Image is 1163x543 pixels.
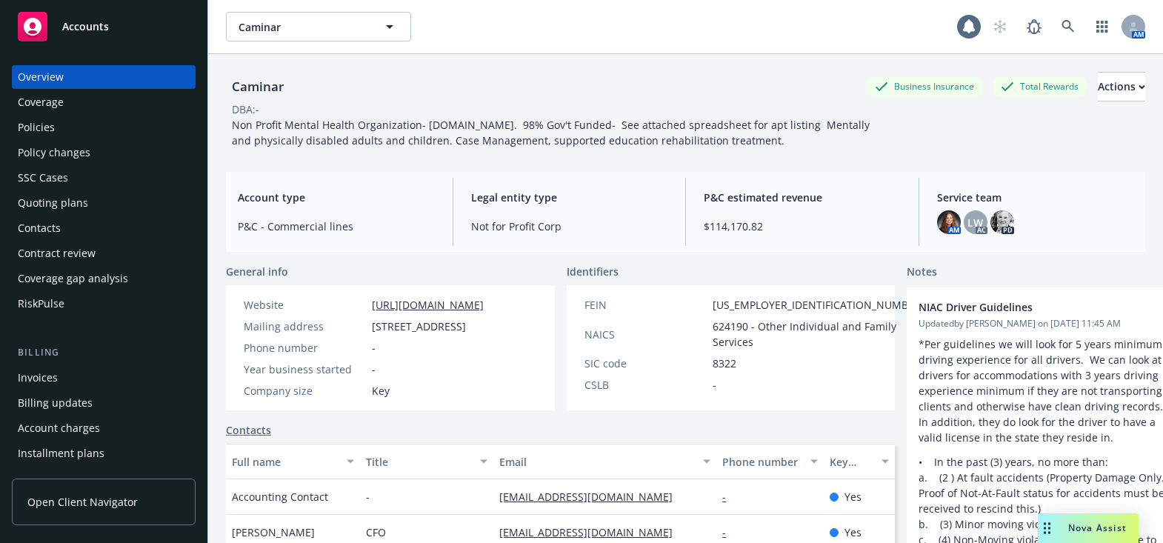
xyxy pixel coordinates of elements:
[1019,12,1049,41] a: Report a Bug
[27,494,138,510] span: Open Client Navigator
[937,190,1134,205] span: Service team
[372,383,390,399] span: Key
[18,191,88,215] div: Quoting plans
[584,327,707,342] div: NAICS
[366,524,386,540] span: CFO
[238,190,435,205] span: Account type
[1038,513,1139,543] button: Nova Assist
[226,77,290,96] div: Caminar
[226,444,360,479] button: Full name
[12,292,196,316] a: RiskPulse
[244,319,366,334] div: Mailing address
[239,19,367,35] span: Caminar
[12,366,196,390] a: Invoices
[1053,12,1083,41] a: Search
[244,383,366,399] div: Company size
[907,264,937,282] span: Notes
[12,6,196,47] a: Accounts
[372,319,466,334] span: [STREET_ADDRESS]
[867,77,982,96] div: Business Insurance
[18,292,64,316] div: RiskPulse
[1038,513,1056,543] div: Drag to move
[372,340,376,356] span: -
[713,297,924,313] span: [US_EMPLOYER_IDENTIFICATION_NUMBER]
[499,454,694,470] div: Email
[18,416,100,440] div: Account charges
[471,219,668,234] span: Not for Profit Corp
[12,166,196,190] a: SSC Cases
[232,101,259,117] div: DBA: -
[232,454,338,470] div: Full name
[226,422,271,438] a: Contacts
[12,65,196,89] a: Overview
[18,391,93,415] div: Billing updates
[18,442,104,465] div: Installment plans
[372,298,484,312] a: [URL][DOMAIN_NAME]
[713,377,716,393] span: -
[844,489,862,504] span: Yes
[12,345,196,360] div: Billing
[1098,72,1145,101] button: Actions
[713,319,924,350] span: 624190 - Other Individual and Family Services
[716,444,823,479] button: Phone number
[238,219,435,234] span: P&C - Commercial lines
[704,190,901,205] span: P&C estimated revenue
[993,77,1086,96] div: Total Rewards
[499,525,684,539] a: [EMAIL_ADDRESS][DOMAIN_NAME]
[244,362,366,377] div: Year business started
[12,241,196,265] a: Contract review
[18,141,90,164] div: Policy changes
[584,356,707,371] div: SIC code
[226,264,288,279] span: General info
[824,444,895,479] button: Key contact
[1087,12,1117,41] a: Switch app
[722,490,738,504] a: -
[12,391,196,415] a: Billing updates
[584,297,707,313] div: FEIN
[12,216,196,240] a: Contacts
[704,219,901,234] span: $114,170.82
[12,116,196,139] a: Policies
[722,454,801,470] div: Phone number
[232,118,873,147] span: Non Profit Mental Health Organization- [DOMAIN_NAME]. 98% Gov't Funded- See attached spreadsheet ...
[244,340,366,356] div: Phone number
[232,524,315,540] span: [PERSON_NAME]
[713,356,736,371] span: 8322
[990,210,1014,234] img: photo
[18,65,64,89] div: Overview
[1068,522,1127,534] span: Nova Assist
[232,489,328,504] span: Accounting Contact
[722,525,738,539] a: -
[937,210,961,234] img: photo
[985,12,1015,41] a: Start snowing
[18,267,128,290] div: Coverage gap analysis
[12,416,196,440] a: Account charges
[62,21,109,33] span: Accounts
[12,141,196,164] a: Policy changes
[360,444,494,479] button: Title
[844,524,862,540] span: Yes
[12,191,196,215] a: Quoting plans
[18,166,68,190] div: SSC Cases
[372,362,376,377] span: -
[830,454,873,470] div: Key contact
[499,490,684,504] a: [EMAIL_ADDRESS][DOMAIN_NAME]
[919,299,1138,315] span: NIAC Driver Guidelines
[18,90,64,114] div: Coverage
[226,12,411,41] button: Caminar
[967,215,983,230] span: LW
[366,454,472,470] div: Title
[471,190,668,205] span: Legal entity type
[18,216,61,240] div: Contacts
[567,264,619,279] span: Identifiers
[18,366,58,390] div: Invoices
[12,267,196,290] a: Coverage gap analysis
[244,297,366,313] div: Website
[366,489,370,504] span: -
[12,90,196,114] a: Coverage
[12,442,196,465] a: Installment plans
[18,241,96,265] div: Contract review
[493,444,716,479] button: Email
[18,116,55,139] div: Policies
[1098,73,1145,101] div: Actions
